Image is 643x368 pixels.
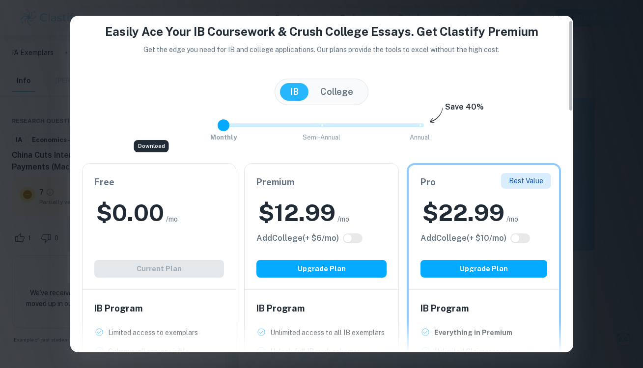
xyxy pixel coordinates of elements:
span: Annual [410,134,430,141]
h2: $ 12.99 [258,197,335,228]
img: subscription-arrow.svg [430,107,443,124]
span: Monthly [210,134,237,141]
span: /mo [166,214,178,225]
button: IB [280,83,308,101]
h6: IB Program [420,302,548,315]
h6: Free [94,175,224,189]
h2: $ 22.99 [422,197,504,228]
button: Upgrade Plan [420,260,548,278]
span: /mo [337,214,349,225]
p: Get the edge you need for IB and college applications. Our plans provide the tools to excel witho... [130,44,513,55]
button: College [310,83,363,101]
h6: Premium [256,175,387,189]
span: /mo [506,214,518,225]
h6: Save 40% [445,101,484,118]
h6: IB Program [256,302,387,315]
div: Download [134,140,169,152]
h4: Easily Ace Your IB Coursework & Crush College Essays. Get Clastify Premium [82,23,561,40]
button: Upgrade Plan [256,260,387,278]
h2: $ 0.00 [96,197,164,228]
h6: Click to see all the additional College features. [256,232,339,244]
h6: Click to see all the additional College features. [420,232,506,244]
h6: Pro [420,175,548,189]
p: Best Value [509,175,543,186]
h6: IB Program [94,302,224,315]
span: Semi-Annual [303,134,340,141]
